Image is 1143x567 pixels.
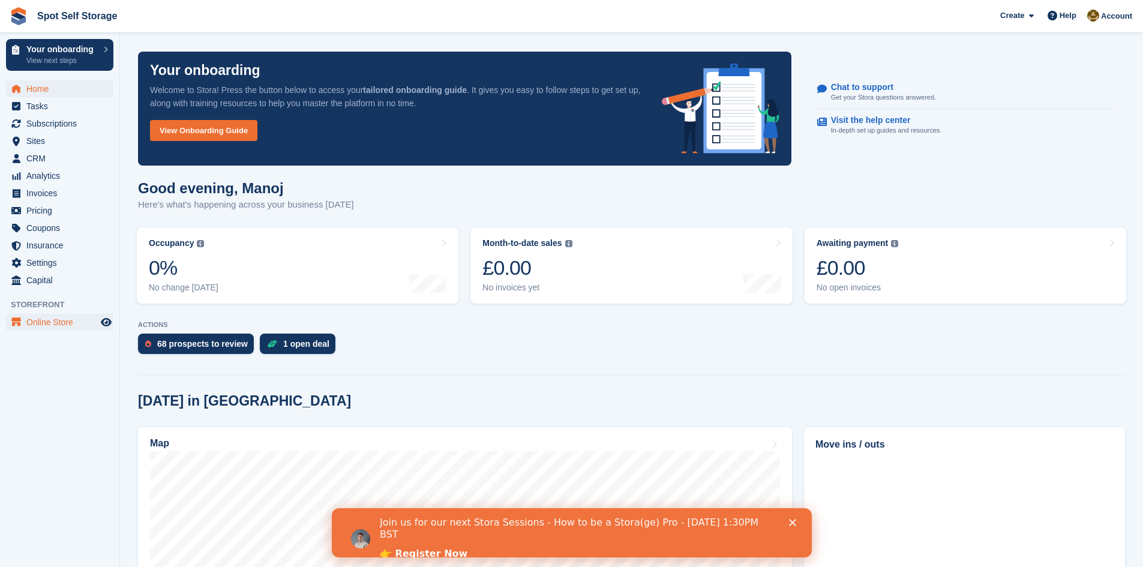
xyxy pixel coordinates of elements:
[482,256,572,280] div: £0.00
[1101,10,1132,22] span: Account
[150,438,169,449] h2: Map
[99,315,113,329] a: Preview store
[26,55,98,66] p: View next steps
[145,340,151,347] img: prospect-51fa495bee0391a8d652442698ab0144808aea92771e9ea1ae160a38d050c398.svg
[197,240,204,247] img: icon-info-grey-7440780725fd019a000dd9b08b2336e03edf1995a4989e88bcd33f0948082b44.svg
[10,7,28,25] img: stora-icon-8386f47178a22dfd0bd8f6a31ec36ba5ce8667c1dd55bd0f319d3a0aa187defe.svg
[260,334,341,360] a: 1 open deal
[6,314,113,331] a: menu
[817,256,899,280] div: £0.00
[26,45,98,53] p: Your onboarding
[26,185,98,202] span: Invoices
[6,185,113,202] a: menu
[149,283,218,293] div: No change [DATE]
[26,133,98,149] span: Sites
[817,238,889,248] div: Awaiting payment
[149,256,218,280] div: 0%
[482,283,572,293] div: No invoices yet
[26,115,98,132] span: Subscriptions
[1000,10,1024,22] span: Create
[6,98,113,115] a: menu
[6,39,113,71] a: Your onboarding View next steps
[891,240,898,247] img: icon-info-grey-7440780725fd019a000dd9b08b2336e03edf1995a4989e88bcd33f0948082b44.svg
[817,283,899,293] div: No open invoices
[831,115,932,125] p: Visit the help center
[26,220,98,236] span: Coupons
[565,240,572,247] img: icon-info-grey-7440780725fd019a000dd9b08b2336e03edf1995a4989e88bcd33f0948082b44.svg
[137,227,458,304] a: Occupancy 0% No change [DATE]
[6,220,113,236] a: menu
[26,314,98,331] span: Online Store
[138,393,351,409] h2: [DATE] in [GEOGRAPHIC_DATA]
[26,150,98,167] span: CRM
[283,339,329,349] div: 1 open deal
[332,508,812,557] iframe: Intercom live chat banner
[138,180,354,196] h1: Good evening, Manoj
[6,133,113,149] a: menu
[26,237,98,254] span: Insurance
[149,238,194,248] div: Occupancy
[662,64,779,154] img: onboarding-info-6c161a55d2c0e0a8cae90662b2fe09162a5109e8cc188191df67fb4f79e88e88.svg
[6,272,113,289] a: menu
[1087,10,1099,22] img: Manoj Dubey
[26,254,98,271] span: Settings
[470,227,792,304] a: Month-to-date sales £0.00 No invoices yet
[150,83,643,110] p: Welcome to Stora! Press the button below to access your . It gives you easy to follow steps to ge...
[6,150,113,167] a: menu
[6,80,113,97] a: menu
[26,98,98,115] span: Tasks
[831,82,926,92] p: Chat to support
[457,11,469,18] div: Close
[48,40,136,53] a: 👉 Register Now
[815,437,1114,452] h2: Move ins / outs
[267,340,277,348] img: deal-1b604bf984904fb50ccaf53a9ad4b4a5d6e5aea283cecdc64d6e3604feb123c2.svg
[363,85,467,95] strong: tailored onboarding guide
[150,120,257,141] a: View Onboarding Guide
[6,237,113,254] a: menu
[150,64,260,77] p: Your onboarding
[482,238,562,248] div: Month-to-date sales
[831,125,942,136] p: In-depth set up guides and resources.
[831,92,936,103] p: Get your Stora questions answered.
[138,321,1125,329] p: ACTIONS
[6,167,113,184] a: menu
[11,299,119,311] span: Storefront
[1060,10,1076,22] span: Help
[817,109,1114,142] a: Visit the help center In-depth set up guides and resources.
[26,80,98,97] span: Home
[26,202,98,219] span: Pricing
[26,272,98,289] span: Capital
[157,339,248,349] div: 68 prospects to review
[138,334,260,360] a: 68 prospects to review
[817,76,1114,109] a: Chat to support Get your Stora questions answered.
[138,198,354,212] p: Here's what's happening across your business [DATE]
[6,254,113,271] a: menu
[6,202,113,219] a: menu
[32,6,122,26] a: Spot Self Storage
[26,167,98,184] span: Analytics
[6,115,113,132] a: menu
[805,227,1126,304] a: Awaiting payment £0.00 No open invoices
